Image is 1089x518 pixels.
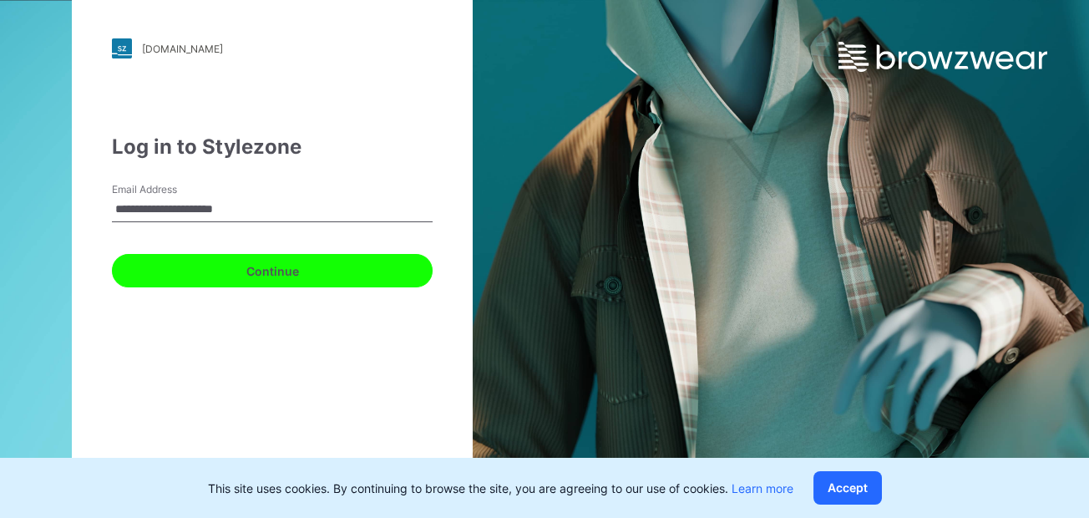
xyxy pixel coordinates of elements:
button: Continue [112,254,433,287]
div: [DOMAIN_NAME] [142,43,223,55]
div: Log in to Stylezone [112,132,433,162]
a: Learn more [732,481,793,495]
button: Accept [813,471,882,505]
img: browzwear-logo.e42bd6dac1945053ebaf764b6aa21510.svg [838,42,1047,72]
label: Email Address [112,182,229,197]
p: This site uses cookies. By continuing to browse the site, you are agreeing to our use of cookies. [208,480,793,497]
a: [DOMAIN_NAME] [112,38,433,58]
img: stylezone-logo.562084cfcfab977791bfbf7441f1a819.svg [112,38,132,58]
